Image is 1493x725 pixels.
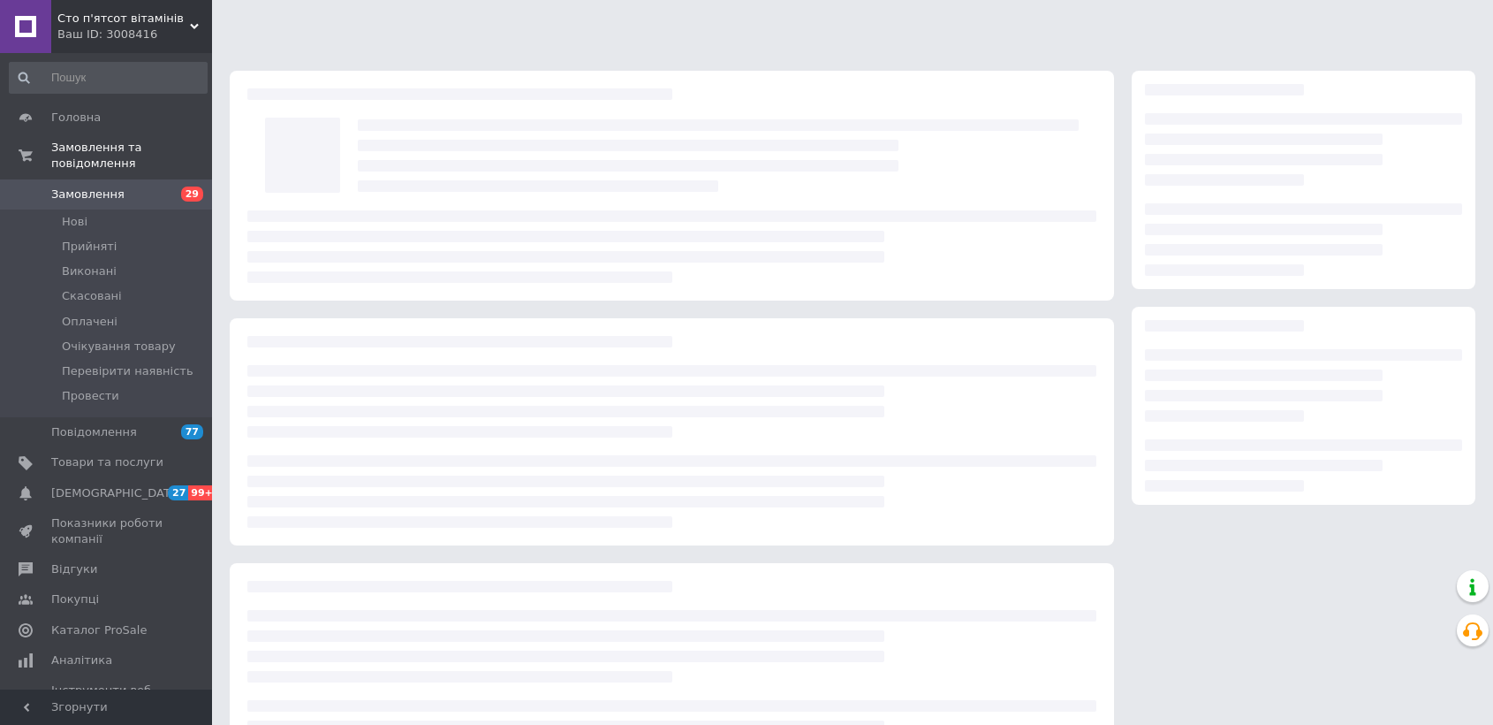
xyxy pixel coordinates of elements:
span: Прийняті [62,239,117,255]
span: Скасовані [62,288,122,304]
span: Покупці [51,591,99,607]
span: [DEMOGRAPHIC_DATA] [51,485,182,501]
span: 77 [181,424,203,439]
span: Аналітика [51,652,112,668]
span: Оплачені [62,314,117,330]
span: 29 [181,187,203,202]
span: Замовлення та повідомлення [51,140,212,172]
span: Повідомлення [51,424,137,440]
div: Ваш ID: 3008416 [57,27,212,42]
input: Пошук [9,62,208,94]
span: Cто п'ятсот вітамінів [57,11,190,27]
span: Показники роботи компанії [51,515,163,547]
span: Каталог ProSale [51,622,147,638]
span: Провести [62,388,119,404]
span: Товари та послуги [51,454,163,470]
span: Замовлення [51,187,125,202]
span: Очікування товару [62,339,176,355]
span: Інструменти веб-майстра та SEO [51,683,163,714]
span: 27 [168,485,188,500]
span: Виконані [62,263,117,279]
span: Відгуки [51,561,97,577]
span: Перевірити наявність [62,363,193,379]
span: 99+ [188,485,217,500]
span: Головна [51,110,101,126]
span: Нові [62,214,87,230]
